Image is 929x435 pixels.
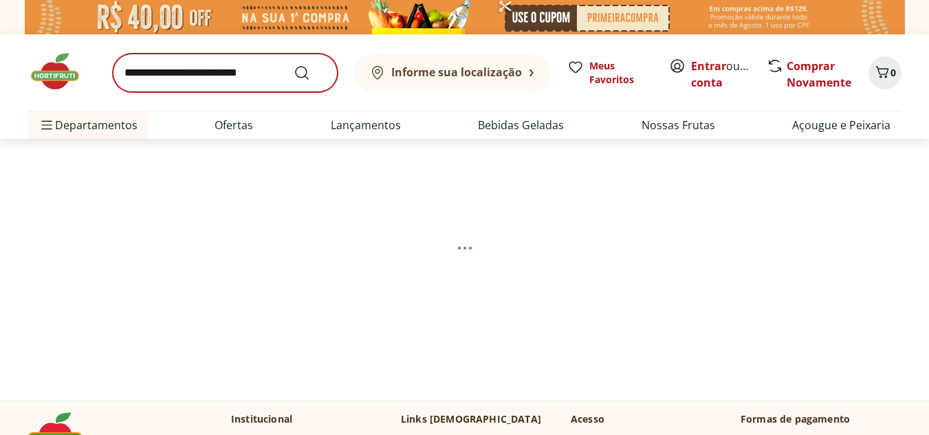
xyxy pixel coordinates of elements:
[331,117,401,133] a: Lançamentos
[787,58,851,90] a: Comprar Novamente
[39,109,55,142] button: Menu
[691,58,726,74] a: Entrar
[294,65,327,81] button: Submit Search
[589,59,653,87] span: Meus Favoritos
[571,412,604,426] p: Acesso
[215,117,253,133] a: Ofertas
[741,412,901,426] p: Formas de pagamento
[691,58,752,91] span: ou
[642,117,715,133] a: Nossas Frutas
[39,109,138,142] span: Departamentos
[792,117,890,133] a: Açougue e Peixaria
[567,59,653,87] a: Meus Favoritos
[113,54,338,92] input: search
[401,412,541,426] p: Links [DEMOGRAPHIC_DATA]
[231,412,292,426] p: Institucional
[890,66,896,79] span: 0
[691,58,767,90] a: Criar conta
[478,117,564,133] a: Bebidas Geladas
[868,56,901,89] button: Carrinho
[28,51,96,92] img: Hortifruti
[354,54,551,92] button: Informe sua localização
[391,65,522,80] b: Informe sua localização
